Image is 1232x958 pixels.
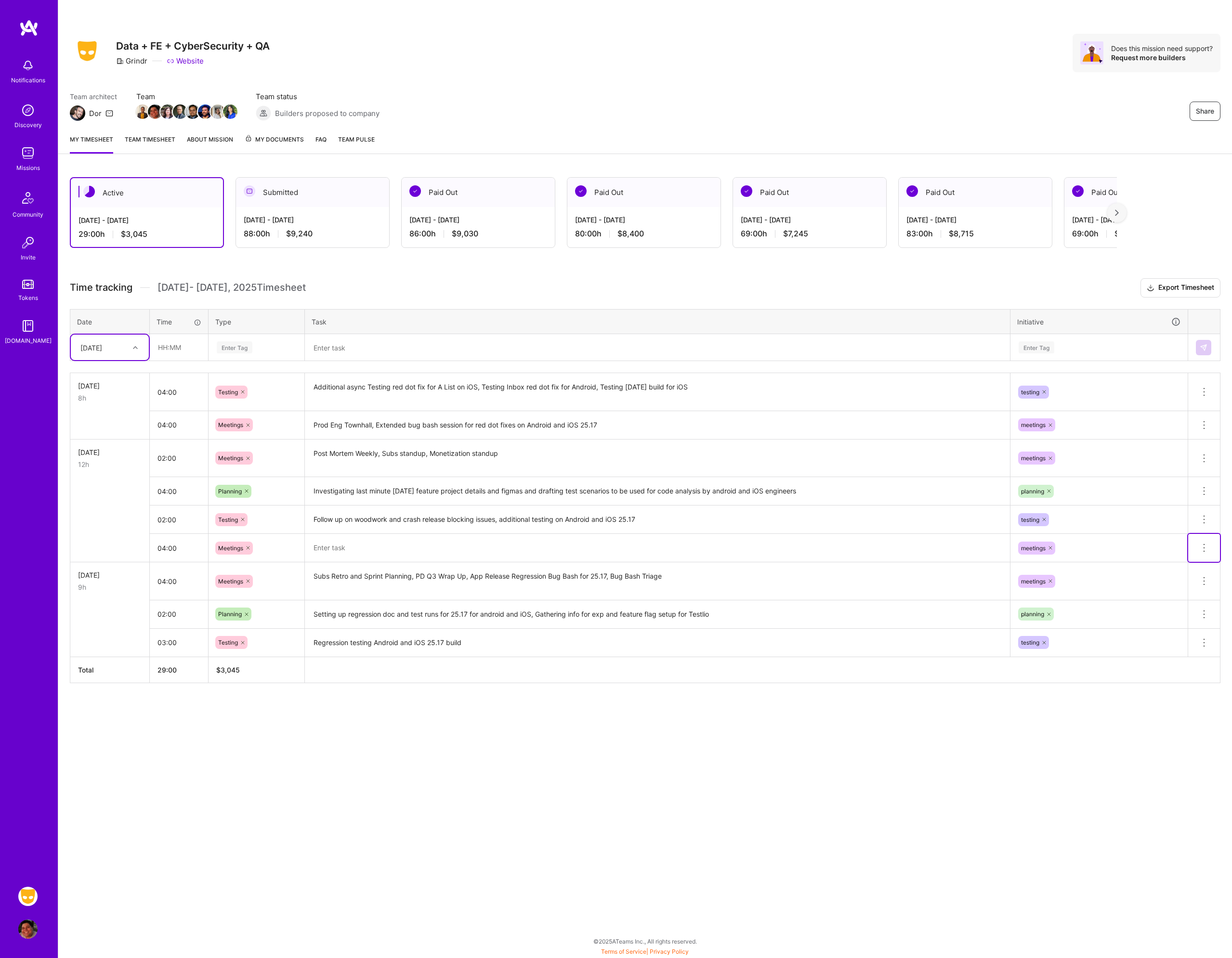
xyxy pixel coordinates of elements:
[1021,516,1039,523] span: testing
[18,143,38,163] img: teamwork
[315,134,327,154] a: FAQ
[741,215,878,225] div: [DATE] - [DATE]
[209,309,305,334] th: Type
[306,506,1009,533] textarea: Follow up on woodwork and crash release blocking issues, additional testing on Android and iOS 25.17
[16,186,39,209] img: Community
[70,91,117,102] span: Team architect
[16,919,40,939] a: User Avatar
[452,229,478,239] span: $9,030
[78,393,142,403] div: 8h
[1111,53,1213,62] div: Request more builders
[906,185,918,197] img: Paid Out
[409,229,547,239] div: 86:00 h
[199,104,211,120] a: Team Member Avatar
[218,488,242,495] span: Planning
[150,479,208,504] input: HH:MM
[16,163,40,173] div: Missions
[306,601,1009,628] textarea: Setting up regression doc and test runs for 25.17 for android and iOS, Gathering info for exp and...
[1114,229,1140,239] span: $7,245
[1021,488,1044,495] span: planning
[1021,610,1044,618] span: planning
[135,104,150,119] img: Team Member Avatar
[275,108,380,118] span: Builders proposed to company
[218,578,243,585] span: Meetings
[218,454,243,462] span: Meetings
[1017,316,1181,327] div: Initiative
[218,388,238,396] span: Testing
[575,185,587,197] img: Paid Out
[256,91,380,102] span: Team status
[14,120,42,130] div: Discovery
[70,657,150,683] th: Total
[19,19,39,37] img: logo
[245,134,304,154] a: My Documents
[306,374,1009,410] textarea: Additional async Testing red dot fix for A List on iOS, Testing Inbox red dot fix for Android, Te...
[18,233,38,252] img: Invite
[218,544,243,552] span: Meetings
[306,412,1009,439] textarea: Prod Eng Townhall, Extended bug bash session for red dot fixes on Android and iOS 25.17
[1072,215,1210,225] div: [DATE] - [DATE]
[70,38,105,64] img: Company Logo
[136,104,149,120] a: Team Member Avatar
[1111,44,1213,53] div: Does this mission need support?
[1072,229,1210,239] div: 69:00 h
[1021,454,1046,462] span: meetings
[223,104,237,119] img: Team Member Avatar
[18,101,38,120] img: discovery
[22,280,34,289] img: tokens
[89,108,102,118] div: Dor
[1196,106,1214,116] span: Share
[133,345,138,350] i: icon Chevron
[906,229,1044,239] div: 83:00 h
[150,445,208,471] input: HH:MM
[173,104,187,119] img: Team Member Avatar
[1072,185,1084,197] img: Paid Out
[1147,283,1154,293] i: icon Download
[1021,578,1046,585] span: meetings
[218,610,242,618] span: Planning
[116,57,124,65] i: icon CompanyGray
[733,178,886,207] div: Paid Out
[338,134,375,154] a: Team Pulse
[150,335,208,360] input: HH:MM
[218,639,238,646] span: Testing
[79,215,215,225] div: [DATE] - [DATE]
[21,252,36,262] div: Invite
[306,630,1009,656] textarea: Regression testing Android and iOS 25.17 build
[83,186,95,197] img: Active
[167,56,204,66] a: Website
[741,185,752,197] img: Paid Out
[575,215,713,225] div: [DATE] - [DATE]
[1064,178,1218,207] div: Paid Out
[236,178,389,207] div: Submitted
[79,229,215,239] div: 29:00 h
[185,104,200,119] img: Team Member Avatar
[617,229,644,239] span: $8,400
[210,104,225,119] img: Team Member Avatar
[16,887,40,906] a: Grindr: Data + FE + CyberSecurity + QA
[160,104,175,119] img: Team Member Avatar
[18,293,38,303] div: Tokens
[211,104,224,120] a: Team Member Avatar
[306,440,1009,477] textarea: Post Mortem Weekly, Subs standup, Monetization standup
[256,105,271,121] img: Builders proposed to company
[149,104,161,120] a: Team Member Avatar
[161,104,174,120] a: Team Member Avatar
[78,447,142,457] div: [DATE]
[218,516,238,523] span: Testing
[78,459,142,469] div: 12h
[1021,544,1046,552] span: meetings
[11,75,45,85] div: Notifications
[899,178,1052,207] div: Paid Out
[1021,388,1039,396] span: testing
[286,229,313,239] span: $9,240
[650,948,689,955] a: Privacy Policy
[245,134,304,145] span: My Documents
[216,666,240,674] span: $ 3,045
[305,309,1010,334] th: Task
[70,134,113,154] a: My timesheet
[186,104,199,120] a: Team Member Avatar
[78,582,142,592] div: 9h
[402,178,555,207] div: Paid Out
[116,40,270,52] h3: Data + FE + CyberSecurity + QA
